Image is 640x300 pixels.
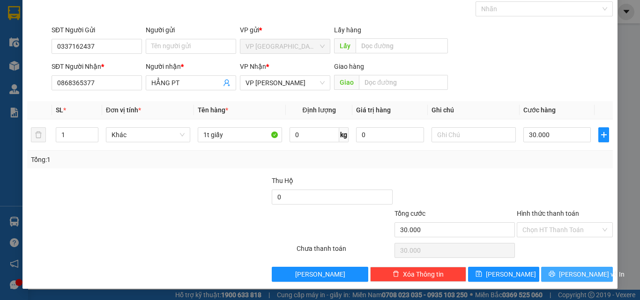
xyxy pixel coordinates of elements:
span: Giao [334,75,359,90]
span: Xóa Thông tin [403,269,444,279]
span: user-add [223,79,231,87]
div: SĐT Người Nhận [52,61,142,72]
span: Đơn vị tính [106,106,141,114]
th: Ghi chú [428,101,520,119]
span: [PERSON_NAME] và In [559,269,625,279]
span: Giao hàng [334,63,364,70]
li: VP VP [PERSON_NAME] [5,40,65,60]
span: plus [599,131,609,139]
span: Tổng cước [394,210,425,217]
input: Dọc đường [356,38,448,53]
input: 0 [356,127,424,142]
span: Lấy [334,38,356,53]
button: save[PERSON_NAME] [468,267,540,282]
div: VP gửi [240,25,330,35]
span: Lấy hàng [334,26,361,34]
button: deleteXóa Thông tin [370,267,466,282]
li: [PERSON_NAME] [5,5,136,22]
span: VP Nhận [240,63,266,70]
button: printer[PERSON_NAME] và In [541,267,613,282]
div: Tổng: 1 [31,154,248,165]
input: Dọc đường [359,75,448,90]
span: Tên hàng [198,106,228,114]
span: save [476,271,482,278]
span: Thu Hộ [272,177,293,184]
span: Giá trị hàng [356,106,391,114]
span: VP Đà Lạt [246,39,325,53]
div: SĐT Người Gửi [52,25,142,35]
span: Khác [112,128,185,142]
span: SL [56,106,63,114]
button: delete [31,127,46,142]
span: printer [549,271,555,278]
button: plus [598,127,609,142]
label: Hình thức thanh toán [517,210,579,217]
li: VP VP [GEOGRAPHIC_DATA] [65,40,125,71]
span: [PERSON_NAME] [486,269,536,279]
span: kg [339,127,349,142]
input: VD: Bàn, Ghế [198,127,282,142]
span: environment [5,62,11,69]
span: VP Phan Thiết [246,76,325,90]
div: Người nhận [146,61,236,72]
div: Người gửi [146,25,236,35]
span: [PERSON_NAME] [295,269,345,279]
span: delete [393,271,399,278]
b: Lô 6 0607 [GEOGRAPHIC_DATA], [GEOGRAPHIC_DATA] [5,62,63,110]
span: Cước hàng [523,106,556,114]
input: Ghi Chú [432,127,516,142]
button: [PERSON_NAME] [272,267,368,282]
span: Định lượng [302,106,335,114]
div: Chưa thanh toán [296,243,394,260]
